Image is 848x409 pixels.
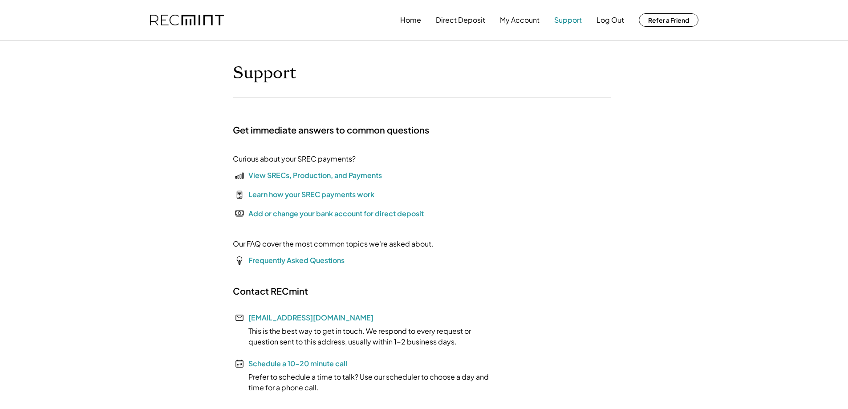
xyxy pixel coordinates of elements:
[596,11,624,29] button: Log Out
[233,372,500,393] div: Prefer to schedule a time to talk? Use our scheduler to choose a day and time for a phone call.
[436,11,485,29] button: Direct Deposit
[233,239,434,249] div: Our FAQ cover the most common topics we're asked about.
[248,189,374,200] div: Learn how your SREC payments work
[233,124,429,136] h2: Get immediate answers to common questions
[248,255,345,265] a: Frequently Asked Questions
[248,359,347,368] a: Schedule a 10-20 minute call
[400,11,421,29] button: Home
[500,11,540,29] button: My Account
[233,285,308,297] h2: Contact RECmint
[233,154,356,164] div: Curious about your SREC payments?
[248,170,382,181] div: View SRECs, Production, and Payments
[639,13,698,27] button: Refer a Friend
[233,63,296,84] h1: Support
[233,326,500,347] div: This is the best way to get in touch. We respond to every request or question sent to this addres...
[248,313,373,322] a: [EMAIL_ADDRESS][DOMAIN_NAME]
[248,208,424,219] div: Add or change your bank account for direct deposit
[554,11,582,29] button: Support
[150,15,224,26] img: recmint-logotype%403x.png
